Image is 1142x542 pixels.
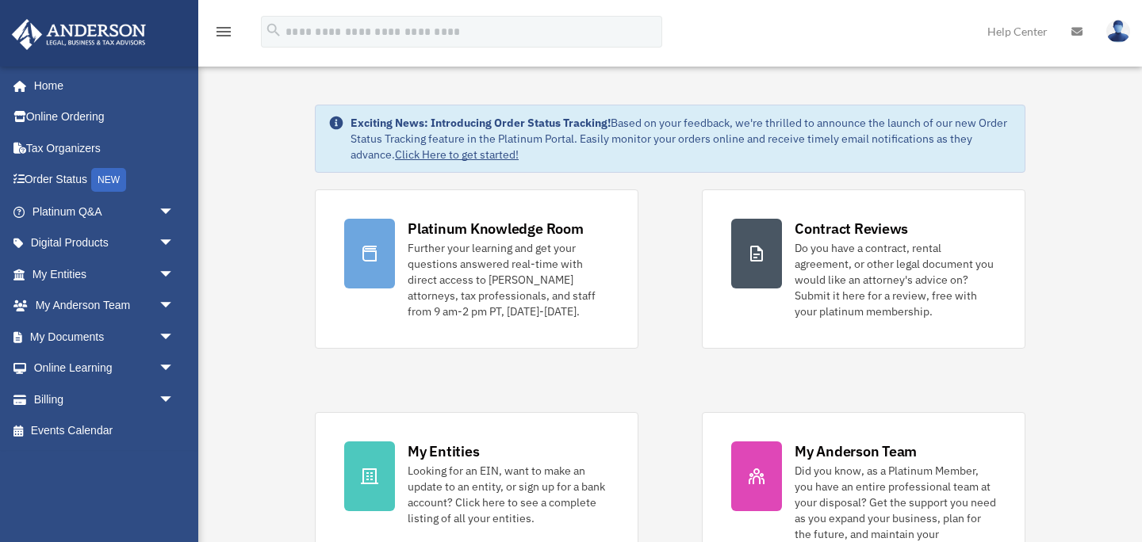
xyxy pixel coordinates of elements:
[159,290,190,323] span: arrow_drop_down
[159,353,190,385] span: arrow_drop_down
[11,164,198,197] a: Order StatusNEW
[159,321,190,353] span: arrow_drop_down
[408,240,609,319] div: Further your learning and get your questions answered real-time with direct access to [PERSON_NAM...
[11,353,198,384] a: Online Learningarrow_drop_down
[351,115,1012,162] div: Based on your feedback, we're thrilled to announce the launch of our new Order Status Tracking fe...
[408,219,584,239] div: Platinum Knowledge Room
[7,19,151,50] img: Anderson Advisors Platinum Portal
[159,384,190,416] span: arrow_drop_down
[11,415,198,447] a: Events Calendar
[408,463,609,526] div: Looking for an EIN, want to make an update to an entity, or sign up for a bank account? Click her...
[91,168,126,192] div: NEW
[315,189,638,349] a: Platinum Knowledge Room Further your learning and get your questions answered real-time with dire...
[795,240,996,319] div: Do you have a contract, rental agreement, or other legal document you would like an attorney's ad...
[11,321,198,353] a: My Documentsarrow_drop_down
[11,290,198,322] a: My Anderson Teamarrow_drop_down
[408,441,479,461] div: My Entities
[11,258,198,290] a: My Entitiesarrow_drop_down
[702,189,1025,349] a: Contract Reviews Do you have a contract, rental agreement, or other legal document you would like...
[159,227,190,260] span: arrow_drop_down
[795,219,908,239] div: Contract Reviews
[265,21,282,39] i: search
[351,116,611,130] strong: Exciting News: Introducing Order Status Tracking!
[159,258,190,291] span: arrow_drop_down
[395,147,519,162] a: Click Here to get started!
[795,441,917,461] div: My Anderson Team
[11,101,198,133] a: Online Ordering
[159,196,190,228] span: arrow_drop_down
[11,384,198,415] a: Billingarrow_drop_down
[1106,20,1130,43] img: User Pic
[11,132,198,164] a: Tax Organizers
[11,227,198,259] a: Digital Productsarrow_drop_down
[11,70,190,101] a: Home
[214,22,233,41] i: menu
[11,196,198,227] a: Platinum Q&Aarrow_drop_down
[214,28,233,41] a: menu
